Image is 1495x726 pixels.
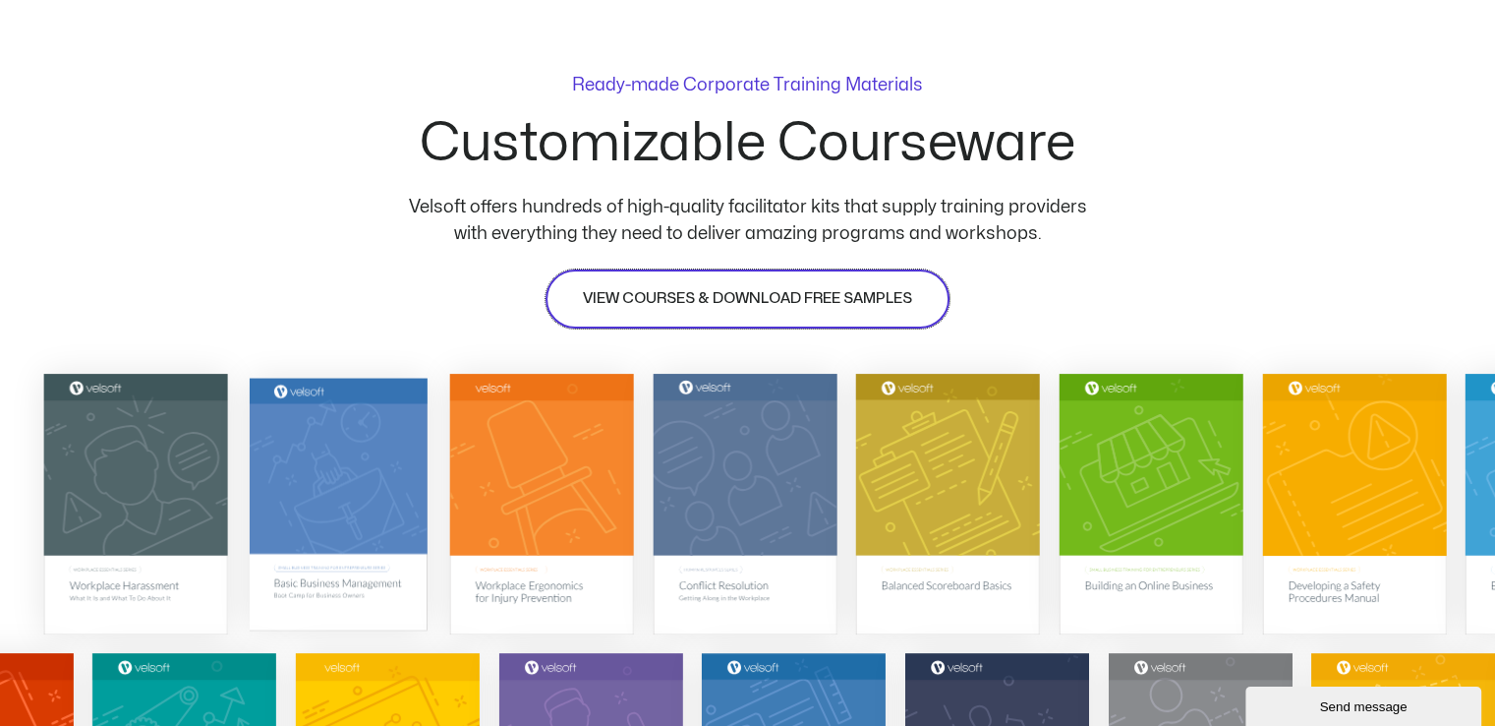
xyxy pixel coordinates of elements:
span: VIEW COURSES & DOWNLOAD FREE SAMPLES [583,287,912,311]
a: VIEW COURSES & DOWNLOAD FREE SAMPLES [546,270,949,329]
p: Ready-made Corporate Training Materials [572,77,923,94]
h2: Customizable Courseware [420,117,1075,170]
p: Velsoft offers hundreds of high-quality facilitator kits that supply training providers with ever... [394,194,1102,247]
iframe: chat widget [1245,683,1485,726]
